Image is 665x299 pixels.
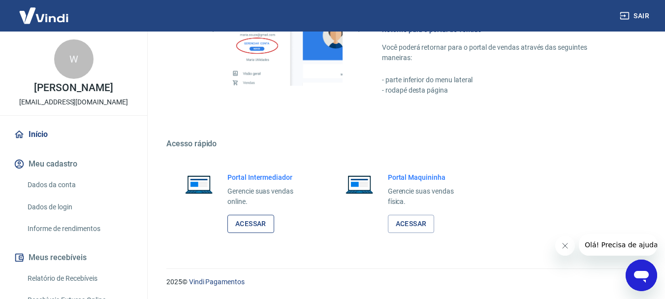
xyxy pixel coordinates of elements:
[19,97,128,107] p: [EMAIL_ADDRESS][DOMAIN_NAME]
[12,0,76,31] img: Vindi
[24,197,135,217] a: Dados de login
[6,7,83,15] span: Olá! Precisa de ajuda?
[24,219,135,239] a: Informe de rendimentos
[227,215,274,233] a: Acessar
[579,234,657,256] iframe: Mensagem da empresa
[618,7,653,25] button: Sair
[388,215,435,233] a: Acessar
[339,172,380,196] img: Imagem de um notebook aberto
[24,175,135,195] a: Dados da conta
[382,75,618,85] p: - parte inferior do menu lateral
[555,236,575,256] iframe: Fechar mensagem
[178,172,220,196] img: Imagem de um notebook aberto
[12,247,135,268] button: Meus recebíveis
[227,186,309,207] p: Gerencie suas vendas online.
[382,85,618,96] p: - rodapé desta página
[54,39,94,79] div: W
[626,260,657,291] iframe: Botão para abrir a janela de mensagens
[34,83,113,93] p: [PERSON_NAME]
[12,124,135,145] a: Início
[382,42,618,63] p: Você poderá retornar para o portal de vendas através das seguintes maneiras:
[12,153,135,175] button: Meu cadastro
[24,268,135,289] a: Relatório de Recebíveis
[227,172,309,182] h6: Portal Intermediador
[189,278,245,286] a: Vindi Pagamentos
[166,139,641,149] h5: Acesso rápido
[388,186,470,207] p: Gerencie suas vendas física.
[388,172,470,182] h6: Portal Maquininha
[166,277,641,287] p: 2025 ©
